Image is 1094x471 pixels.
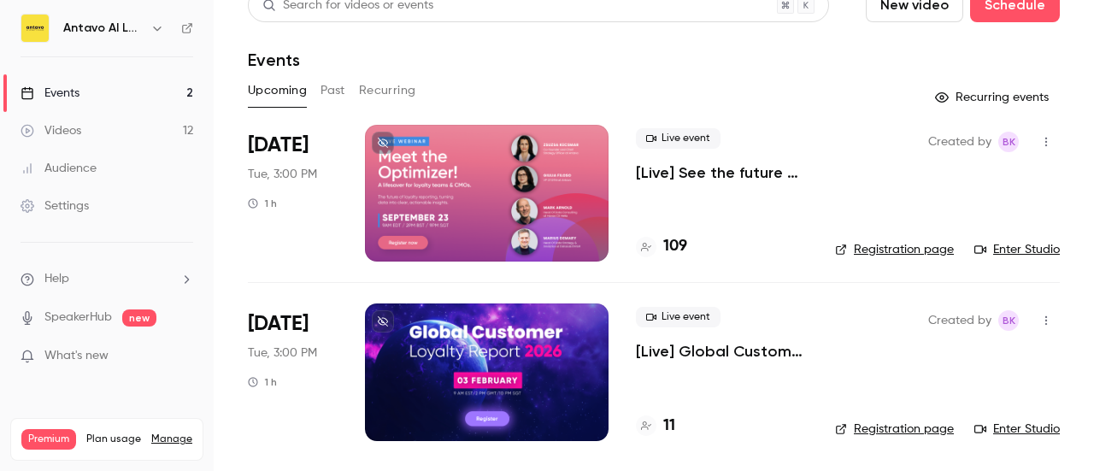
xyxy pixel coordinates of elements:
a: Manage [151,433,192,446]
span: Created by [928,132,991,152]
span: [DATE] [248,310,309,338]
span: What's new [44,347,109,365]
span: new [122,309,156,327]
a: Registration page [835,241,954,258]
div: Settings [21,197,89,215]
button: Upcoming [248,77,307,104]
a: SpeakerHub [44,309,112,327]
span: [DATE] [248,132,309,159]
h1: Events [248,50,300,70]
div: Feb 3 Tue, 3:00 PM (Europe/Budapest) [248,303,338,440]
h4: 109 [663,235,687,258]
span: Created by [928,310,991,331]
div: Videos [21,122,81,139]
button: Past [321,77,345,104]
iframe: Noticeable Trigger [173,349,193,364]
h4: 11 [663,415,675,438]
span: Barbara Kekes Szabo [998,132,1019,152]
button: Recurring events [927,84,1060,111]
div: Audience [21,160,97,177]
span: Barbara Kekes Szabo [998,310,1019,331]
div: Events [21,85,79,102]
span: Live event [636,128,721,149]
span: Help [44,270,69,288]
span: Premium [21,429,76,450]
a: [Live] See the future of loyalty reporting with the Optimizer [636,162,808,183]
a: Registration page [835,421,954,438]
span: BK [1003,310,1015,331]
li: help-dropdown-opener [21,270,193,288]
div: 1 h [248,375,277,389]
img: Antavo AI Loyalty Cloud [21,15,49,42]
a: Enter Studio [974,421,1060,438]
span: Live event [636,307,721,327]
span: Tue, 3:00 PM [248,344,317,362]
span: Plan usage [86,433,141,446]
h6: Antavo AI Loyalty Cloud [63,20,144,37]
div: Sep 23 Tue, 3:00 PM (Europe/Budapest) [248,125,338,262]
div: 1 h [248,197,277,210]
span: Tue, 3:00 PM [248,166,317,183]
a: 11 [636,415,675,438]
a: [Live] Global Customer Loyalty Report 2026 Webinar [636,341,808,362]
a: Enter Studio [974,241,1060,258]
span: BK [1003,132,1015,152]
a: 109 [636,235,687,258]
button: Recurring [359,77,416,104]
